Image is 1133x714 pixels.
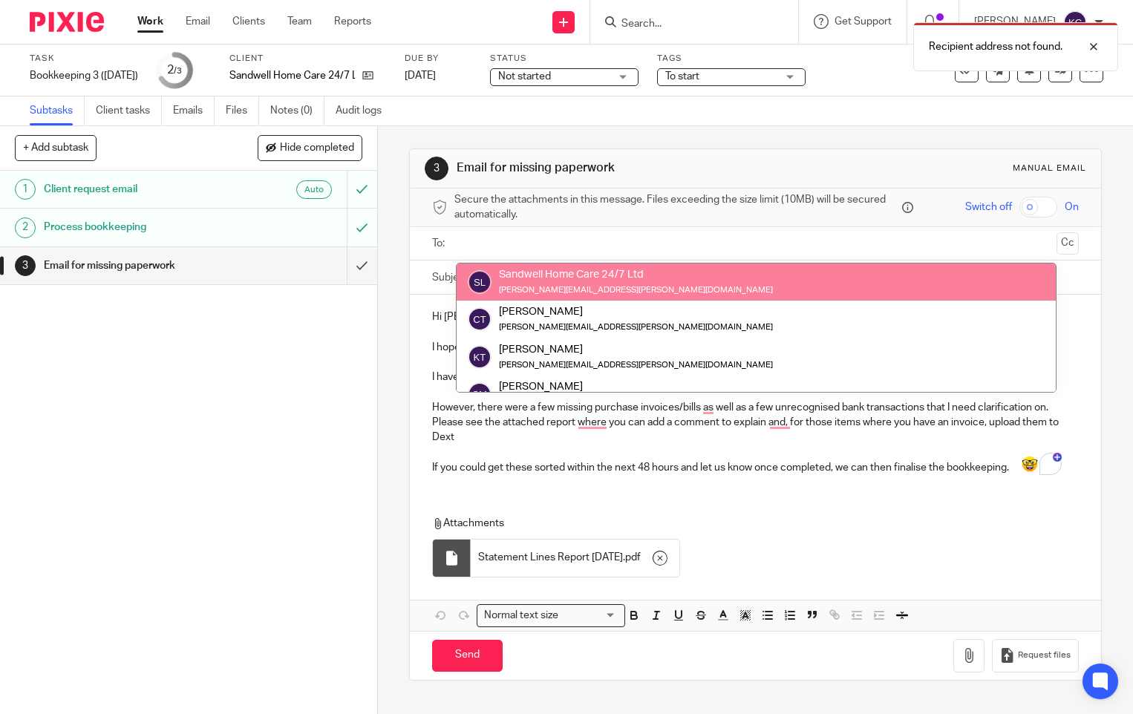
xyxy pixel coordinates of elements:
a: Email [186,14,210,29]
div: Auto [296,180,332,199]
a: Team [287,14,312,29]
span: Statement Lines Report [DATE] [478,550,623,565]
a: Client tasks [96,96,162,125]
p: I hope you are well. [432,340,1079,355]
p: Attachments [432,516,1065,531]
img: svg%3E [468,345,492,369]
a: Clients [232,14,265,29]
small: [PERSON_NAME][EMAIL_ADDRESS][PERSON_NAME][DOMAIN_NAME] [499,361,773,369]
a: Reports [334,14,371,29]
small: [PERSON_NAME][EMAIL_ADDRESS][PERSON_NAME][DOMAIN_NAME] [499,323,773,331]
button: Hide completed [258,135,362,160]
span: pdf [625,550,641,565]
div: 2 [15,217,36,238]
h1: Process bookkeeping [44,216,236,238]
div: Search for option [477,604,625,627]
label: Status [490,53,639,65]
h1: Email for missing paperwork [457,160,787,176]
div: 3 [15,255,36,276]
input: Search for option [563,608,616,623]
p: If you could get these sorted within the next 48 hours and let us know once completed, we can the... [432,460,1079,475]
p: However, there were a few missing purchase invoices/bills as well as a few unrecognised bank tran... [432,400,1079,445]
div: Bookkeeping 3 ([DATE]) [30,68,138,83]
p: Hi [PERSON_NAME] [432,309,1079,324]
div: 3 [425,157,448,180]
input: Send [432,640,503,672]
div: To enrich screen reader interactions, please activate Accessibility in Grammarly extension settings [410,295,1101,486]
label: Due by [405,53,471,65]
a: Emails [173,96,215,125]
label: Client [229,53,386,65]
img: svg%3E [468,307,492,331]
span: [DATE] [405,71,436,81]
img: Pixie [30,12,104,32]
button: Cc [1057,232,1079,255]
span: Switch off [965,200,1012,214]
h1: Email for missing paperwork [44,255,236,277]
label: Subject: [432,270,471,285]
span: Not started [498,71,551,82]
div: Bookkeeping 3 (Wednesday) [30,68,138,83]
img: svg%3E [1063,10,1087,34]
a: Subtasks [30,96,85,125]
h1: Client request email [44,178,236,200]
a: Work [137,14,163,29]
span: On [1065,200,1079,214]
div: [PERSON_NAME] [499,341,773,356]
img: svg%3E [468,382,492,406]
span: Normal text size [480,608,561,623]
small: [PERSON_NAME][EMAIL_ADDRESS][PERSON_NAME][DOMAIN_NAME] [499,286,773,294]
img: svg%3E [468,270,492,294]
div: [PERSON_NAME] [499,379,706,394]
p: Sandwell Home Care 24/7 Ltd [229,68,355,83]
label: To: [432,236,448,251]
a: Files [226,96,259,125]
a: Notes (0) [270,96,324,125]
p: Recipient address not found. [929,39,1062,54]
div: [PERSON_NAME] [499,304,773,319]
label: Task [30,53,138,65]
div: 1 [15,179,36,200]
span: Hide completed [280,143,354,154]
div: Manual email [1013,163,1086,174]
div: Sandwell Home Care 24/7 Ltd [499,267,773,282]
button: + Add subtask [15,135,97,160]
small: /3 [174,67,182,75]
span: To start [665,71,699,82]
div: 2 [167,62,182,79]
button: Request files [992,639,1078,672]
span: Request files [1018,649,1071,661]
div: . [471,540,679,577]
p: I have now completed your weekly bookkeeping from the information you have already provided. [432,370,1079,384]
a: Audit logs [336,96,393,125]
span: Secure the attachments in this message. Files exceeding the size limit (10MB) will be secured aut... [454,192,898,223]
